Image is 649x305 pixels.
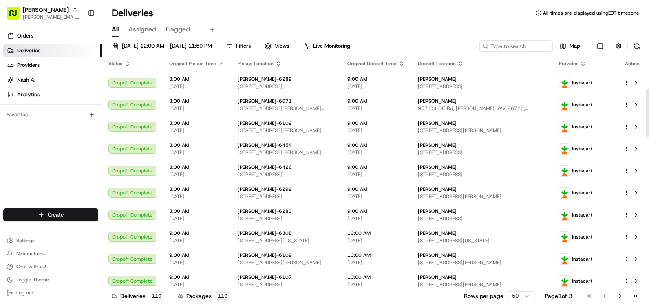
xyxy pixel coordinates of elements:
[313,42,350,50] span: Live Monitoring
[169,127,225,134] span: [DATE]
[559,254,570,264] img: profile_instacart_ahold_partner.png
[3,73,102,86] a: Nash AI
[347,164,405,170] span: 9:00 AM
[347,252,405,259] span: 10:00 AM
[17,91,40,98] span: Analytics
[178,292,230,300] div: Packages
[108,60,122,67] span: Status
[418,208,457,214] span: [PERSON_NAME]
[3,208,98,221] button: Create
[572,80,592,86] span: Instacart
[169,171,225,178] span: [DATE]
[238,186,292,192] span: [PERSON_NAME]-6292
[559,276,570,286] img: profile_instacart_ahold_partner.png
[169,259,225,266] span: [DATE]
[347,274,405,281] span: 10:00 AM
[631,40,642,52] button: Refresh
[418,171,546,178] span: [STREET_ADDRESS]
[108,40,216,52] button: [DATE] 12:00 AM - [DATE] 11:59 PM
[624,60,641,67] div: Action
[223,40,254,52] button: Filters
[3,3,84,23] button: [PERSON_NAME][PERSON_NAME][EMAIL_ADDRESS][PERSON_NAME][DOMAIN_NAME]
[261,40,293,52] button: Views
[169,237,225,244] span: [DATE]
[418,105,546,112] span: 957 Cut Off Rd, [PERSON_NAME], WV 26726, [GEOGRAPHIC_DATA]
[347,120,405,126] span: 9:00 AM
[347,127,405,134] span: [DATE]
[572,234,592,240] span: Instacart
[418,98,457,104] span: [PERSON_NAME]
[559,166,570,176] img: profile_instacart_ahold_partner.png
[545,292,572,300] div: Page 1 of 3
[347,281,405,288] span: [DATE]
[418,142,457,148] span: [PERSON_NAME]
[238,215,334,222] span: [STREET_ADDRESS]
[559,122,570,132] img: profile_instacart_ahold_partner.png
[112,292,164,300] div: Deliveries
[418,193,546,200] span: [STREET_ADDRESS][PERSON_NAME]
[169,120,225,126] span: 8:00 AM
[169,208,225,214] span: 8:00 AM
[238,105,334,112] span: [STREET_ADDRESS][PERSON_NAME][PERSON_NAME]
[238,164,292,170] span: [PERSON_NAME]-6426
[238,98,292,104] span: [PERSON_NAME]-6071
[3,248,98,259] button: Notifications
[238,252,292,259] span: [PERSON_NAME]-6102
[347,60,397,67] span: Original Dropoff Time
[3,235,98,246] button: Settings
[238,237,334,244] span: [STREET_ADDRESS][US_STATE]
[347,142,405,148] span: 9:00 AM
[3,88,102,101] a: Analytics
[556,40,584,52] button: Map
[559,144,570,154] img: profile_instacart_ahold_partner.png
[347,186,405,192] span: 9:00 AM
[169,274,225,281] span: 9:00 AM
[16,263,46,270] span: Chat with us!
[347,105,405,112] span: [DATE]
[479,40,553,52] input: Type to search
[23,6,69,14] button: [PERSON_NAME]
[169,281,225,288] span: [DATE]
[418,83,546,90] span: [STREET_ADDRESS]
[238,149,334,156] span: [STREET_ADDRESS][PERSON_NAME]
[572,256,592,262] span: Instacart
[238,127,334,134] span: [STREET_ADDRESS][PERSON_NAME]
[559,188,570,198] img: profile_instacart_ahold_partner.png
[3,274,98,285] button: Toggle Theme
[48,211,64,219] span: Create
[3,108,98,121] div: Favorites
[559,210,570,220] img: profile_instacart_ahold_partner.png
[238,120,292,126] span: [PERSON_NAME]-6102
[572,190,592,196] span: Instacart
[169,164,225,170] span: 8:00 AM
[169,230,225,236] span: 9:00 AM
[347,230,405,236] span: 10:00 AM
[418,60,456,67] span: Dropoff Location
[149,292,164,300] div: 119
[238,60,274,67] span: Pickup Location
[16,250,45,257] span: Notifications
[238,83,334,90] span: [STREET_ADDRESS]
[3,287,98,298] button: Log out
[238,171,334,178] span: [STREET_ADDRESS]
[572,124,592,130] span: Instacart
[238,142,292,148] span: [PERSON_NAME]-6454
[169,105,225,112] span: [DATE]
[418,186,457,192] span: [PERSON_NAME]
[112,7,153,20] h1: Deliveries
[238,281,334,288] span: [STREET_ADDRESS]
[169,142,225,148] span: 8:00 AM
[347,193,405,200] span: [DATE]
[300,40,354,52] button: Live Monitoring
[418,127,546,134] span: [STREET_ADDRESS][PERSON_NAME]
[169,149,225,156] span: [DATE]
[572,278,592,284] span: Instacart
[418,76,457,82] span: [PERSON_NAME]
[559,99,570,110] img: profile_instacart_ahold_partner.png
[3,59,102,72] a: Providers
[128,24,156,34] span: Assigned
[169,215,225,222] span: [DATE]
[112,24,119,34] span: All
[16,237,35,244] span: Settings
